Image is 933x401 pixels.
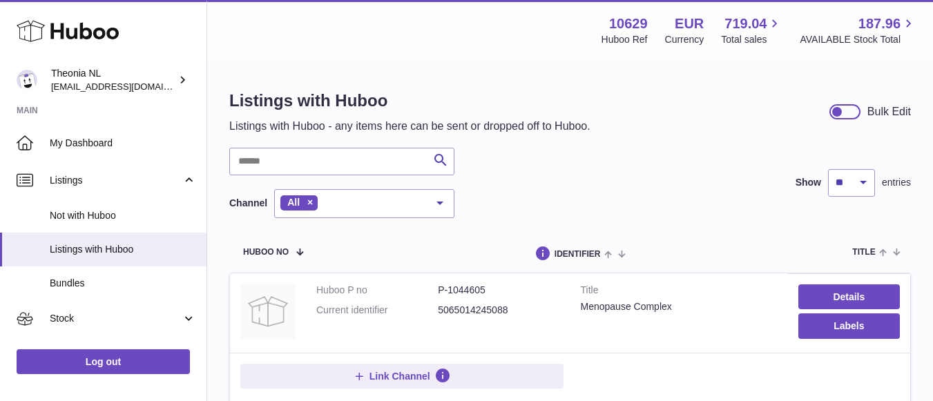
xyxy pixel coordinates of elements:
[721,33,782,46] span: Total sales
[800,33,916,46] span: AVAILABLE Stock Total
[721,14,782,46] a: 719.04 Total sales
[50,277,196,290] span: Bundles
[229,197,267,210] label: Channel
[229,90,590,112] h1: Listings with Huboo
[796,176,821,189] label: Show
[316,304,438,317] dt: Current identifier
[51,67,175,93] div: Theonia NL
[240,364,564,389] button: Link Channel
[867,104,911,119] div: Bulk Edit
[602,33,648,46] div: Huboo Ref
[287,197,300,208] span: All
[17,349,190,374] a: Log out
[50,209,196,222] span: Not with Huboo
[229,119,590,134] p: Listings with Huboo - any items here can be sent or dropped off to Huboo.
[665,33,704,46] div: Currency
[243,248,289,257] span: Huboo no
[581,300,778,313] div: Menopause Complex
[609,14,648,33] strong: 10629
[800,14,916,46] a: 187.96 AVAILABLE Stock Total
[17,70,37,90] img: internalAdmin-10629@internal.huboo.com
[798,284,900,309] a: Details
[316,284,438,297] dt: Huboo P no
[882,176,911,189] span: entries
[240,284,296,339] img: Menopause Complex
[724,14,767,33] span: 719.04
[438,284,559,297] dd: P-1044605
[852,248,875,257] span: title
[50,312,182,325] span: Stock
[369,370,430,382] span: Link Channel
[675,14,704,33] strong: EUR
[50,174,182,187] span: Listings
[858,14,901,33] span: 187.96
[555,250,601,259] span: identifier
[50,137,196,150] span: My Dashboard
[50,243,196,256] span: Listings with Huboo
[798,313,900,338] button: Labels
[51,81,203,92] span: [EMAIL_ADDRESS][DOMAIN_NAME]
[438,304,559,317] dd: 5065014245088
[581,284,778,300] strong: Title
